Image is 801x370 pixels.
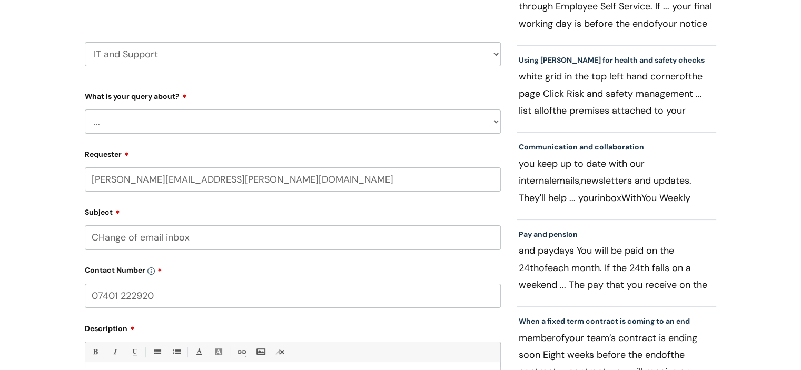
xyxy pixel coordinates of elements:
[85,204,501,217] label: Subject
[85,88,501,101] label: What is your query about?
[170,345,183,358] a: 1. Ordered List (Ctrl-Shift-8)
[254,345,267,358] a: Insert Image...
[127,345,141,358] a: Underline(Ctrl-U)
[108,345,121,358] a: Italic (Ctrl-I)
[192,345,205,358] a: Font Color
[273,345,286,358] a: Remove formatting (Ctrl-\)
[679,70,688,83] span: of
[661,348,670,361] span: of
[519,229,578,239] a: Pay and pension
[150,345,163,358] a: • Unordered List (Ctrl-Shift-7)
[85,167,501,192] input: Email
[519,68,715,118] p: white grid in the top left hand corner the page Click Risk and safety management ... list all the...
[543,104,552,117] span: of
[598,192,621,204] span: inbox
[519,242,715,293] p: and paydays You will be paid on the 24th each month. If the 24th falls on a weekend ... The pay t...
[556,332,565,344] span: of
[88,345,102,358] a: Bold (Ctrl-B)
[85,262,501,275] label: Contact Number
[551,174,581,187] span: emails,
[519,55,705,65] a: Using [PERSON_NAME] for health and safety checks
[649,17,658,30] span: of
[212,345,225,358] a: Back Color
[519,316,690,326] a: When a fixed term contract is coming to an end
[147,267,155,275] img: info-icon.svg
[85,321,501,333] label: Description
[519,142,644,152] a: Communication and collaboration
[539,262,548,274] span: of
[519,155,715,206] p: you keep up to date with our internal newsletters and updates. They'll help ... your WithYou Week...
[85,146,501,159] label: Requester
[234,345,248,358] a: Link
